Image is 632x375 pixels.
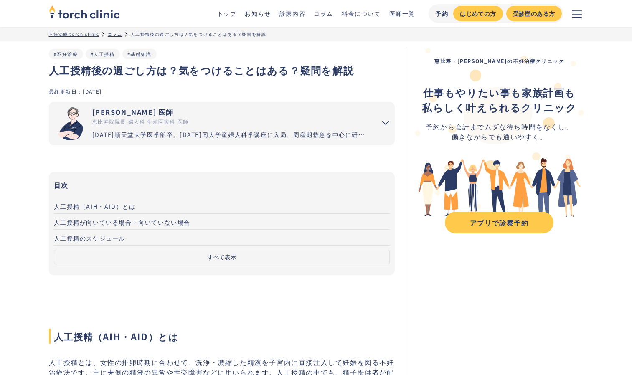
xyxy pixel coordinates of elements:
[131,31,267,37] div: 人工授精後の過ごし方は？気をつけることはある？疑問を解説
[83,88,102,95] div: [DATE]
[422,85,576,115] div: ‍ ‍
[54,218,191,226] span: 人工授精が向いている場合・向いていない場合
[54,250,390,264] button: すべて表示
[54,179,390,191] h3: 目次
[422,100,576,114] strong: 私らしく叶えられるクリニック
[54,234,126,242] span: 人工授精のスケジュール
[54,214,390,230] a: 人工授精が向いている場合・向いていない場合
[54,198,390,214] a: 人工授精（AIH・AID）とは
[54,202,136,210] span: 人工授精（AIH・AID）とは
[445,212,553,233] a: アプリで診察予約
[49,31,99,37] a: 不妊治療 torch clinic
[217,9,237,18] a: トップ
[422,122,576,142] div: 予約から会計までムダな待ち時間をなくし、 働きながらでも通いやすく。
[127,51,152,57] a: #基礎知識
[91,51,115,57] a: #人工授精
[49,3,120,21] img: torch clinic
[49,102,395,145] summary: 市山 卓彦 [PERSON_NAME] 医師 恵比寿院院長 婦人科 生殖医療科 医師 [DATE]順天堂大学医学部卒。[DATE]同大学産婦人科学講座に入局、周産期救急を中心に研鑽を重ねる。[D...
[245,9,271,18] a: お知らせ
[108,31,122,37] a: コラム
[49,102,370,145] a: [PERSON_NAME] 医師 恵比寿院院長 婦人科 生殖医療科 医師 [DATE]順天堂大学医学部卒。[DATE]同大学産婦人科学講座に入局、周産期救急を中心に研鑽を重ねる。[DATE]国内...
[460,9,496,18] div: はじめての方
[389,9,415,18] a: 医師一覧
[279,9,305,18] a: 診療内容
[435,9,448,18] div: 予約
[49,31,584,37] ul: パンくずリスト
[92,107,370,117] div: [PERSON_NAME] 医師
[506,6,562,21] a: 受診歴のある方
[49,63,395,78] h1: 人工授精後の過ごし方は？気をつけることはある？疑問を解説
[423,85,576,99] strong: 仕事もやりたい事も家族計画も
[49,6,120,21] a: home
[452,218,546,228] div: アプリで診察予約
[49,329,395,344] span: 人工授精（AIH・AID）とは
[434,57,564,64] strong: 恵比寿・[PERSON_NAME]の不妊治療クリニック
[54,107,87,140] img: 市山 卓彦
[49,88,83,95] div: 最終更新日：
[54,230,390,246] a: 人工授精のスケジュール
[453,6,503,21] a: はじめての方
[92,130,370,139] div: [DATE]順天堂大学医学部卒。[DATE]同大学産婦人科学講座に入局、周産期救急を中心に研鑽を重ねる。[DATE]国内有数の不妊治療施設セントマザー産婦人科医院で、女性不妊症のみでなく男性不妊...
[314,9,333,18] a: コラム
[54,51,78,57] a: #不妊治療
[513,9,555,18] div: 受診歴のある方
[92,118,370,125] div: 恵比寿院院長 婦人科 生殖医療科 医師
[342,9,381,18] a: 料金について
